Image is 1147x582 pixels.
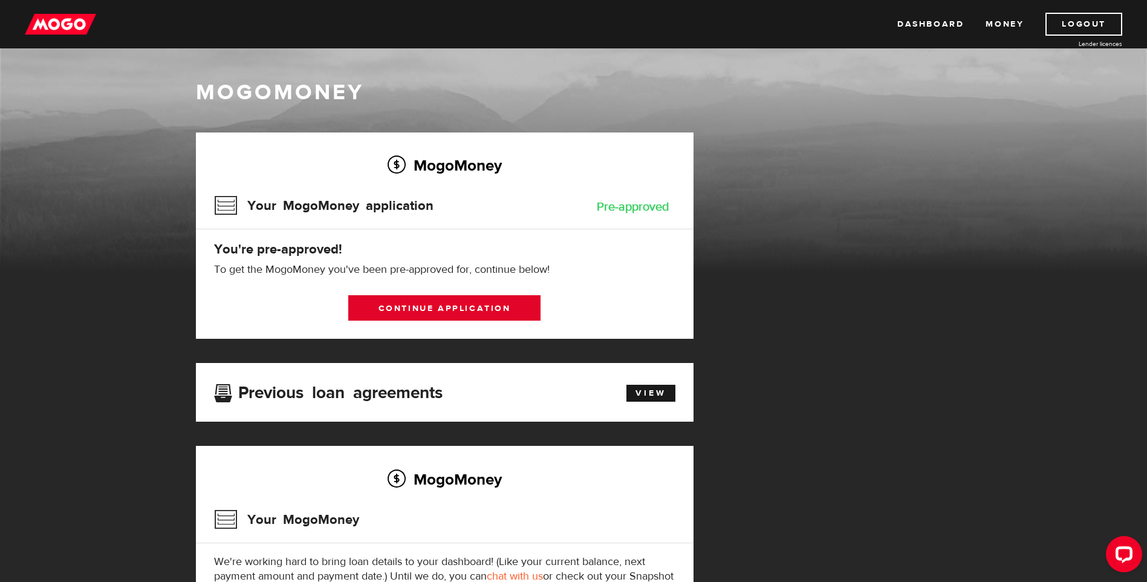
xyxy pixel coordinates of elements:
h2: MogoMoney [214,152,675,178]
p: To get the MogoMoney you've been pre-approved for, continue below! [214,263,675,277]
a: View [626,385,675,402]
h4: You're pre-approved! [214,241,675,258]
h3: Your MogoMoney [214,504,359,535]
div: Pre-approved [597,201,669,213]
a: Dashboard [897,13,964,36]
a: Logout [1045,13,1122,36]
h3: Your MogoMoney application [214,190,434,221]
h3: Previous loan agreements [214,383,443,399]
a: Money [986,13,1024,36]
h2: MogoMoney [214,466,675,492]
iframe: LiveChat chat widget [1096,531,1147,582]
h1: MogoMoney [196,80,952,105]
img: mogo_logo-11ee424be714fa7cbb0f0f49df9e16ec.png [25,13,96,36]
a: Continue application [348,295,541,321]
a: Lender licences [1032,39,1122,48]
